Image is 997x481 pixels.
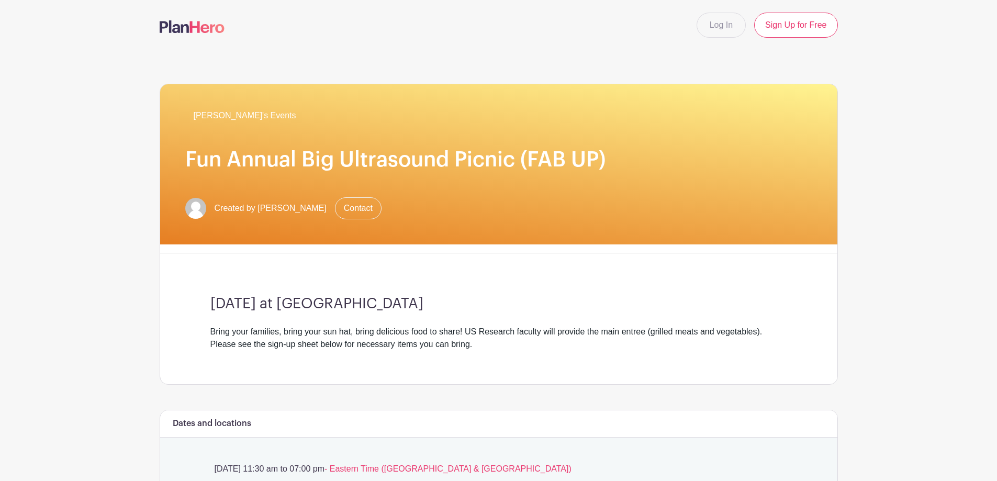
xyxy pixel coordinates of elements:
a: Contact [335,197,382,219]
p: [DATE] 11:30 am to 07:00 pm [210,463,787,475]
a: Sign Up for Free [754,13,837,38]
img: logo-507f7623f17ff9eddc593b1ce0a138ce2505c220e1c5a4e2b4648c50719b7d32.svg [160,20,225,33]
h6: Dates and locations [173,419,251,429]
img: default-ce2991bfa6775e67f084385cd625a349d9dcbb7a52a09fb2fda1e96e2d18dcdb.png [185,198,206,219]
a: Log In [697,13,746,38]
div: Bring your families, bring your sun hat, bring delicious food to share! US Research faculty will ... [210,326,787,351]
h1: Fun Annual Big Ultrasound Picnic (FAB UP) [185,147,812,172]
span: Created by [PERSON_NAME] [215,202,327,215]
h3: [DATE] at [GEOGRAPHIC_DATA] [210,295,787,313]
span: - Eastern Time ([GEOGRAPHIC_DATA] & [GEOGRAPHIC_DATA]) [324,464,572,473]
span: [PERSON_NAME]'s Events [194,109,296,122]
